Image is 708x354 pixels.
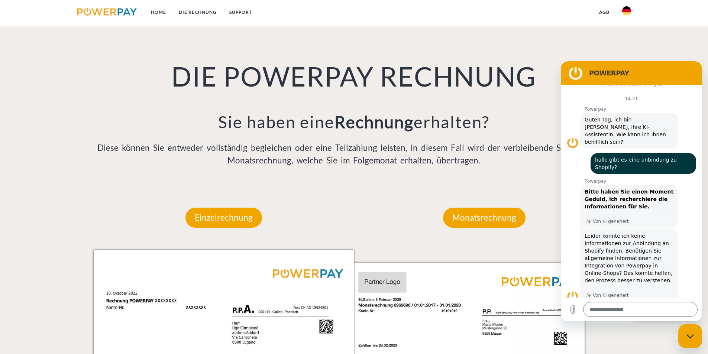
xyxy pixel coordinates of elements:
img: logo-powerpay.svg [77,8,137,16]
img: de [622,6,631,15]
a: SUPPORT [223,6,258,19]
b: Rechnung [334,112,414,132]
a: DIE RECHNUNG [172,6,223,19]
h1: DIE POWERPAY RECHNUNG [94,59,615,93]
iframe: Schaltfläche zum Öffnen des Messaging-Fensters; Konversation läuft [678,324,702,348]
iframe: Messaging-Fenster [561,61,702,321]
h3: Sie haben eine erhalten? [94,111,615,132]
a: Home [145,6,172,19]
p: Diese können Sie entweder vollständig begleichen oder eine Teilzahlung leisten, in diesem Fall wi... [94,142,615,167]
p: Einzelrechnung [185,208,262,228]
p: Monatsrechnung [443,208,526,228]
a: agb [593,6,616,19]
